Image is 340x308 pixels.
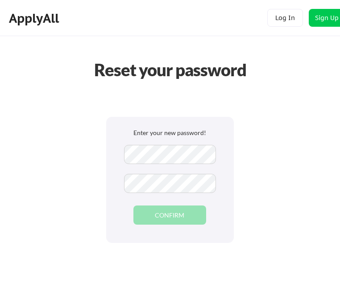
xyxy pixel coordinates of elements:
[9,11,62,26] div: ApplyAll
[124,128,216,137] div: Enter your new password!
[267,9,303,27] button: Log In
[84,57,256,82] div: Reset your password
[133,205,206,225] button: CONFIRM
